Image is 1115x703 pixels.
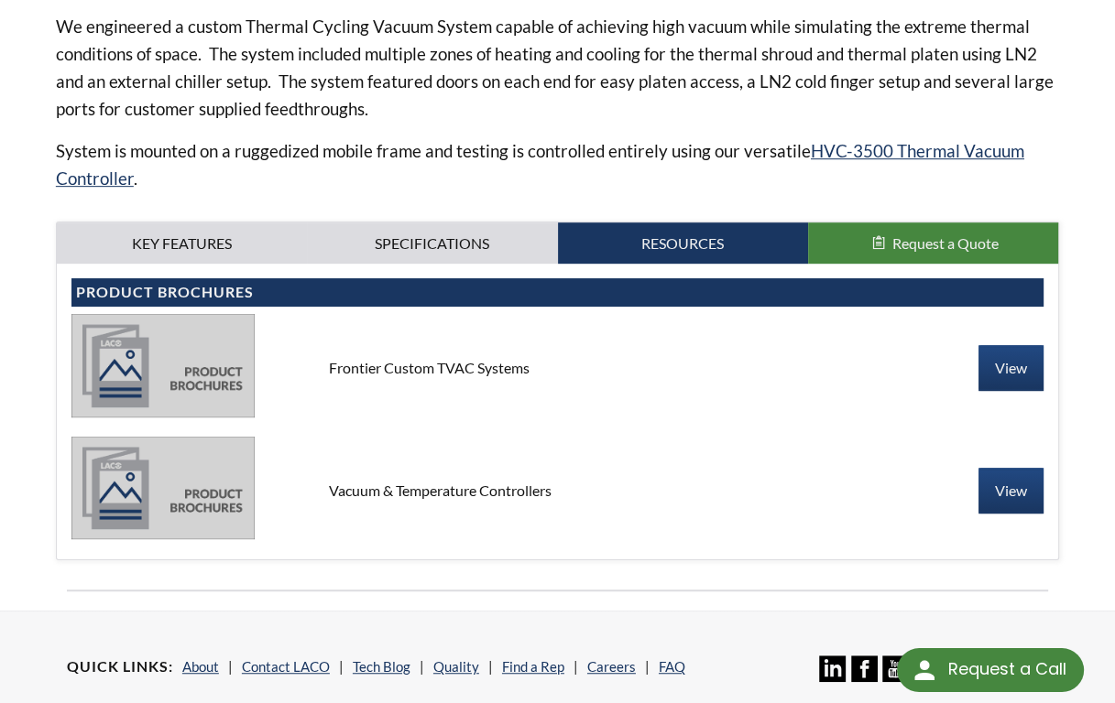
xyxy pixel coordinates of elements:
button: Request a Quote [808,222,1058,265]
span: Request a Quote [892,234,999,252]
h4: Quick Links [67,657,173,676]
a: Tech Blog [353,658,410,675]
div: Request a Call [947,648,1066,690]
a: About [182,658,219,675]
div: Frontier Custom TVAC Systems [314,358,801,378]
a: HVC-3500 Thermal Vacuum Controller [56,140,1024,189]
a: View [978,468,1044,514]
a: Find a Rep [502,658,564,675]
a: Quality [433,658,479,675]
div: Request a Call [897,648,1084,692]
a: Specifications [307,222,557,265]
img: round button [910,655,939,685]
a: FAQ [659,658,685,675]
a: Contact LACO [242,658,330,675]
a: Careers [587,658,636,675]
h4: Product Brochures [76,283,1039,302]
p: We engineered a custom Thermal Cycling Vacuum System capable of achieving high vacuum while simul... [56,13,1059,123]
div: Vacuum & Temperature Controllers [314,481,801,501]
img: product_brochures-81b49242bb8394b31c113ade466a77c846893fb1009a796a1a03a1a1c57cbc37.jpg [71,437,255,539]
img: product_brochures-81b49242bb8394b31c113ade466a77c846893fb1009a796a1a03a1a1c57cbc37.jpg [71,314,255,416]
a: Resources [558,222,808,265]
a: View [978,345,1044,391]
p: System is mounted on a ruggedized mobile frame and testing is controlled entirely using our versa... [56,137,1059,192]
a: Key Features [57,222,307,265]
